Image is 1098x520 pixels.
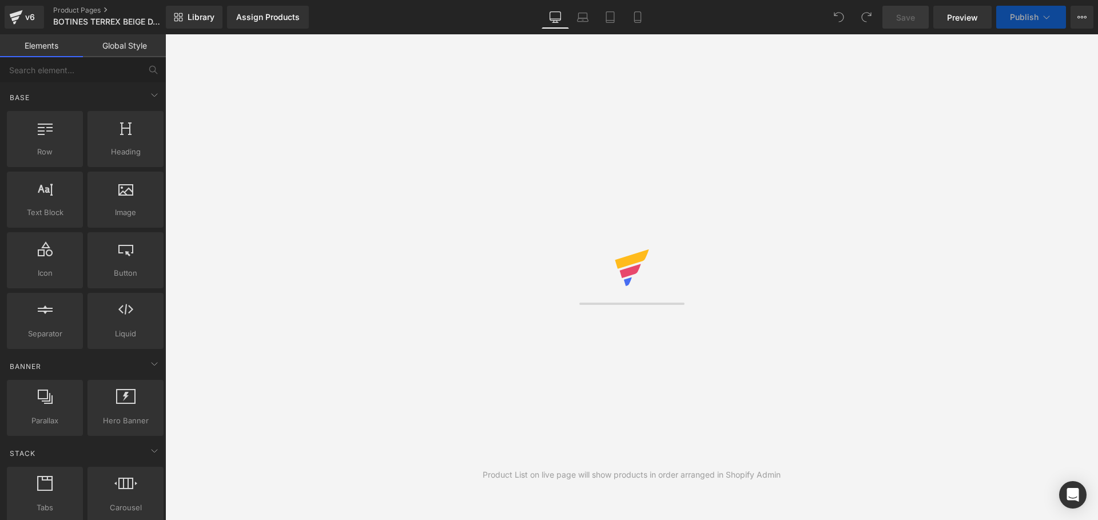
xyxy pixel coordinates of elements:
span: Icon [10,267,79,279]
span: Publish [1010,13,1039,22]
button: More [1071,6,1093,29]
span: Base [9,92,31,103]
div: v6 [23,10,37,25]
span: BOTINES TERREX BEIGE DAMA [53,17,163,26]
span: Row [10,146,79,158]
div: Assign Products [236,13,300,22]
a: Preview [933,6,992,29]
span: Save [896,11,915,23]
span: Button [91,267,160,279]
a: Desktop [542,6,569,29]
button: Undo [828,6,850,29]
div: Product List on live page will show products in order arranged in Shopify Admin [483,469,781,481]
a: Laptop [569,6,596,29]
span: Carousel [91,502,160,514]
span: Separator [10,328,79,340]
button: Publish [996,6,1066,29]
span: Hero Banner [91,415,160,427]
a: Global Style [83,34,166,57]
span: Stack [9,448,37,459]
a: Mobile [624,6,651,29]
span: Library [188,12,214,22]
button: Redo [855,6,878,29]
span: Heading [91,146,160,158]
span: Parallax [10,415,79,427]
a: v6 [5,6,44,29]
a: Tablet [596,6,624,29]
span: Liquid [91,328,160,340]
a: New Library [166,6,222,29]
span: Banner [9,361,42,372]
span: Text Block [10,207,79,219]
span: Image [91,207,160,219]
span: Tabs [10,502,79,514]
div: Open Intercom Messenger [1059,481,1087,509]
span: Preview [947,11,978,23]
a: Product Pages [53,6,185,15]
